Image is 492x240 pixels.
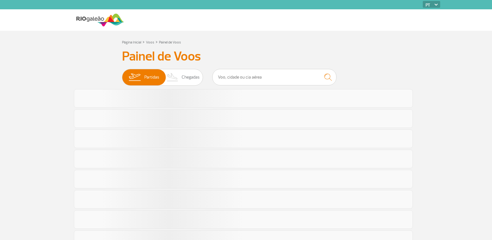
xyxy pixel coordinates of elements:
a: > [142,38,145,45]
a: Voos [146,40,154,45]
img: slider-desembarque [164,69,182,85]
input: Voo, cidade ou cia aérea [212,69,336,85]
span: Chegadas [182,69,200,85]
h3: Painel de Voos [122,49,370,64]
a: > [156,38,158,45]
span: Partidas [144,69,159,85]
img: slider-embarque [125,69,144,85]
a: Página Inicial [122,40,141,45]
a: Painel de Voos [159,40,181,45]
